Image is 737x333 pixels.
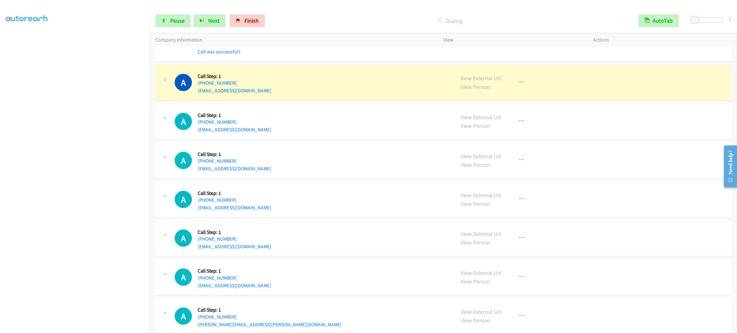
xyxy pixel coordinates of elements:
p: Actions [593,36,731,44]
p: Company Information [155,36,432,44]
a: [PHONE_NUMBER] [198,236,237,242]
span: Next [208,17,219,24]
a: [EMAIL_ADDRESS][DOMAIN_NAME] [198,127,271,133]
h5: Call Step: 1 [198,151,271,158]
span: Pause [170,17,185,24]
a: View External Url [461,269,501,276]
h1: A [175,113,192,130]
button: AutoTab [638,14,679,27]
span: Finish [244,17,259,24]
h1: A [175,152,192,169]
a: View External Url [461,230,501,237]
a: [PHONE_NUMBER] [198,197,237,203]
a: View Person [461,161,490,168]
p: View [443,36,582,44]
a: [PHONE_NUMBER] [198,158,237,164]
a: View Person [461,200,490,207]
h5: Call Step: 1 [198,229,271,236]
a: View Person [461,278,490,285]
div: The call is yet to be attempted [175,191,192,208]
a: [PHONE_NUMBER] [198,275,237,281]
a: [PHONE_NUMBER] [198,80,237,86]
h1: A [175,229,192,247]
a: Pause [155,14,191,27]
a: [EMAIL_ADDRESS][DOMAIN_NAME] [198,205,271,211]
a: View Person [461,122,490,129]
a: [PHONE_NUMBER] [198,119,237,125]
div: The call is yet to be attempted [175,307,192,325]
div: The call is yet to be attempted [175,229,192,247]
h5: Call Step: 1 [198,112,271,119]
a: View External Url [461,152,501,160]
a: [EMAIL_ADDRESS][DOMAIN_NAME] [198,283,271,289]
h5: Call Step: 1 [198,307,342,313]
a: View Person [461,239,490,246]
div: 1 [728,14,731,23]
button: Next [194,14,226,27]
a: [EMAIL_ADDRESS][DOMAIN_NAME] [198,88,271,94]
h1: A [175,191,192,208]
a: My Lists [6,15,25,22]
a: Call was successful? [198,49,241,55]
a: Finish [230,14,265,27]
a: [EMAIL_ADDRESS][DOMAIN_NAME] [198,166,271,172]
h5: Call Step: 1 [198,190,271,197]
div: The call is yet to be attempted [175,268,192,286]
a: [EMAIL_ADDRESS][DOMAIN_NAME] [198,244,271,250]
a: [PHONE_NUMBER] [198,314,237,320]
a: View External Url [461,308,501,315]
iframe: To enrich screen reader interactions, please activate Accessibility in Grammarly extension settings [6,28,150,332]
iframe: Resource Center [718,141,737,192]
a: View Person [461,83,490,90]
a: View External Url [461,74,501,82]
h1: A [175,74,192,91]
a: View External Url [461,191,501,199]
h1: A [175,268,192,286]
a: View External Url [461,113,501,121]
h1: A [175,307,192,325]
h5: Call Step: 1 [198,73,271,80]
a: View Person [461,317,490,324]
h5: Call Step: 1 [198,268,271,274]
a: [PERSON_NAME][EMAIL_ADDRESS][PERSON_NAME][DOMAIN_NAME] [198,321,342,328]
p: Dialing [273,17,627,25]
